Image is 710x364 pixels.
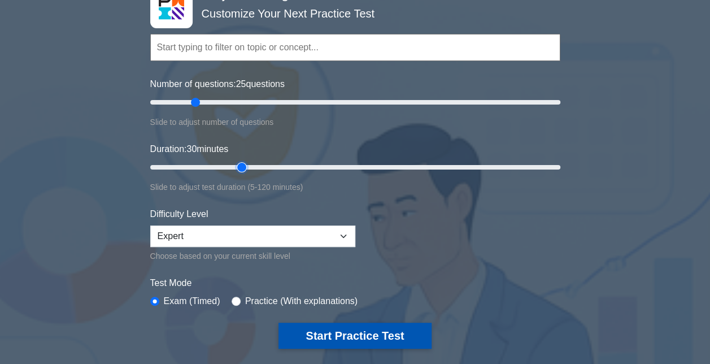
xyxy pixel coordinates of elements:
[150,180,560,194] div: Slide to adjust test duration (5-120 minutes)
[150,77,285,91] label: Number of questions: questions
[150,142,229,156] label: Duration: minutes
[186,144,197,154] span: 30
[150,276,560,290] label: Test Mode
[150,34,560,61] input: Start typing to filter on topic or concept...
[245,294,358,308] label: Practice (With explanations)
[236,79,246,89] span: 25
[278,323,431,349] button: Start Practice Test
[150,249,355,263] div: Choose based on your current skill level
[164,294,220,308] label: Exam (Timed)
[150,115,560,129] div: Slide to adjust number of questions
[150,207,208,221] label: Difficulty Level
